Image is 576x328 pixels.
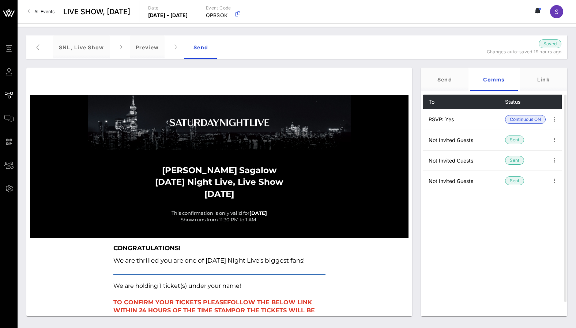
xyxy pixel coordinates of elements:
[423,171,505,191] td: Not Invited Guests
[148,12,188,19] p: [DATE] - [DATE]
[113,274,325,275] table: divider
[470,68,518,91] div: Comms
[113,282,325,290] p: We are holding 1 ticket(s) under your name!
[429,99,434,105] span: To
[113,299,315,322] span: TO CONFIRM YOUR TICKETS PLEASE OR THE TICKETS WILL BE FORFEITED
[184,35,217,59] div: Send
[148,315,150,322] span: .
[162,165,237,175] strong: [PERSON_NAME]
[543,40,557,47] span: Saved
[510,115,541,123] span: Continuous ON
[130,35,165,59] div: Preview
[505,99,520,105] span: Status
[510,136,519,144] span: Sent
[520,68,567,91] div: Link
[34,9,54,14] span: All Events
[249,210,267,216] strong: [DATE]
[181,217,256,222] span: Show runs from 11:30 PM to 1 AM
[423,95,505,109] th: To
[155,165,283,199] strong: Sagalow [DATE] Night Live, Live Show [DATE]
[23,6,59,18] a: All Events
[172,210,249,216] span: This confirmation is only valid for
[423,130,505,150] td: Not Invited Guests
[113,244,181,252] strong: CONGRATULATIONS!
[113,299,312,314] span: FOLLOW THE BELOW LINK WITHIN 24 HOURS OF THE TIME STAMP
[148,4,188,12] p: Date
[510,156,519,164] span: Sent
[63,6,130,17] span: LIVE SHOW, [DATE]
[113,254,325,267] p: We are thrilled you are one of [DATE] Night Live's biggest fans!
[510,177,519,185] span: Sent
[206,4,231,12] p: Event Code
[421,68,468,91] div: Send
[550,5,563,18] div: S
[555,8,558,15] span: S
[423,109,505,130] td: RSVP: Yes
[505,95,546,109] th: Status
[423,150,505,171] td: Not Invited Guests
[53,35,110,59] div: SNL, Live Show
[206,12,231,19] p: QPBSOK
[470,48,561,56] p: Changes auto-saved 19 hours ago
